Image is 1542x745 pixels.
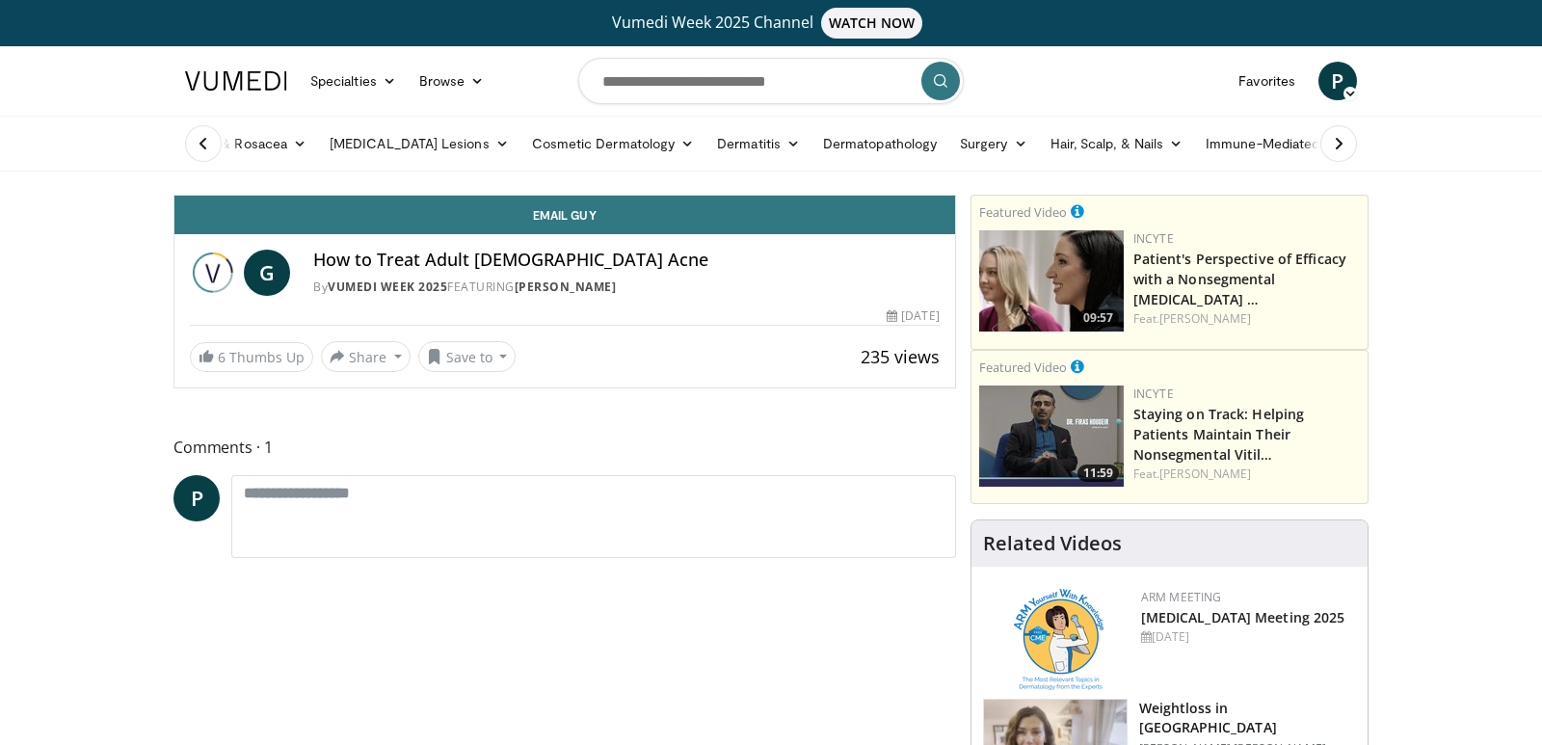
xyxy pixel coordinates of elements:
input: Search topics, interventions [578,58,964,104]
span: 235 views [861,345,940,368]
small: Featured Video [979,359,1067,376]
span: WATCH NOW [821,8,923,39]
a: Browse [408,62,496,100]
a: P [1318,62,1357,100]
a: ARM Meeting [1141,589,1222,605]
a: Cosmetic Dermatology [520,124,705,163]
div: [DATE] [1141,628,1352,646]
img: 89a28c6a-718a-466f-b4d1-7c1f06d8483b.png.150x105_q85_autocrop_double_scale_upscale_version-0.2.png [1014,589,1103,690]
a: 11:59 [979,386,1124,487]
a: Dermatitis [705,124,811,163]
a: Acne & Rosacea [173,124,318,163]
a: P [173,475,220,521]
a: [MEDICAL_DATA] Meeting 2025 [1141,608,1345,626]
button: Share [321,341,411,372]
button: Save to [418,341,517,372]
h4: How to Treat Adult [DEMOGRAPHIC_DATA] Acne [313,250,940,271]
small: Featured Video [979,203,1067,221]
h3: Weightloss in [GEOGRAPHIC_DATA] [1139,699,1356,737]
a: [PERSON_NAME] [1159,310,1251,327]
a: [PERSON_NAME] [1159,466,1251,482]
span: 6 [218,348,226,366]
a: Vumedi Week 2025 ChannelWATCH NOW [188,8,1354,39]
a: Hair, Scalp, & Nails [1039,124,1194,163]
a: G [244,250,290,296]
div: Feat. [1133,310,1360,328]
div: Feat. [1133,466,1360,483]
a: Immune-Mediated [1194,124,1350,163]
a: Staying on Track: Helping Patients Maintain Their Nonsegmental Vitil… [1133,405,1305,464]
a: Patient's Perspective of Efficacy with a Nonsegmental [MEDICAL_DATA] … [1133,250,1346,308]
a: Incyte [1133,230,1174,247]
span: 11:59 [1077,465,1119,482]
a: Specialties [299,62,408,100]
h4: Related Videos [983,532,1122,555]
img: 2c48d197-61e9-423b-8908-6c4d7e1deb64.png.150x105_q85_crop-smart_upscale.jpg [979,230,1124,332]
div: By FEATURING [313,279,940,296]
a: [MEDICAL_DATA] Lesions [318,124,520,163]
span: 09:57 [1077,309,1119,327]
a: 09:57 [979,230,1124,332]
a: Incyte [1133,386,1174,402]
a: [PERSON_NAME] [515,279,617,295]
div: [DATE] [887,307,939,325]
a: 6 Thumbs Up [190,342,313,372]
a: Dermatopathology [811,124,948,163]
a: Vumedi Week 2025 [328,279,447,295]
img: VuMedi Logo [185,71,287,91]
a: Favorites [1227,62,1307,100]
a: Email Guy [174,196,955,234]
span: Comments 1 [173,435,956,460]
img: Vumedi Week 2025 [190,250,236,296]
a: Surgery [948,124,1039,163]
img: fe0751a3-754b-4fa7-bfe3-852521745b57.png.150x105_q85_crop-smart_upscale.jpg [979,386,1124,487]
